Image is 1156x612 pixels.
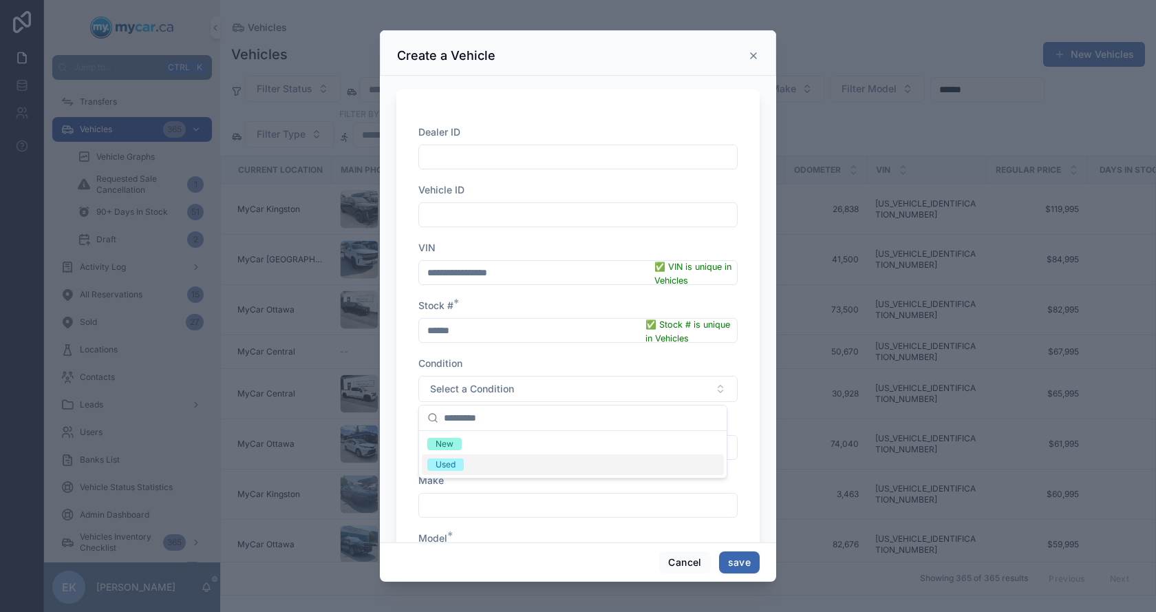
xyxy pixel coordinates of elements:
[430,382,514,396] span: Select a Condition
[418,532,447,544] span: Model
[654,260,737,288] span: ✅ VIN is unique in Vehicles
[418,184,464,196] span: Vehicle ID
[418,376,738,402] button: Select Button
[436,438,453,450] div: New
[659,551,710,573] button: Cancel
[397,48,495,64] h3: Create a Vehicle
[418,299,453,311] span: Stock #
[418,126,460,138] span: Dealer ID
[419,431,727,478] div: Suggestions
[436,458,456,471] div: Used
[645,318,737,346] span: ✅ Stock # is unique in Vehicles
[418,242,436,253] span: VIN
[418,474,444,486] span: Make
[719,551,760,573] button: save
[418,357,462,369] span: Condition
